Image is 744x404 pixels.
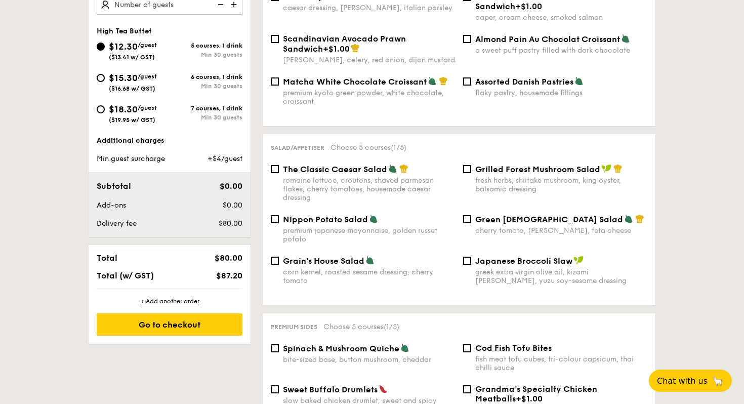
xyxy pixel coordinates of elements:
div: 5 courses, 1 drink [170,42,242,49]
img: icon-chef-hat.a58ddaea.svg [439,76,448,86]
img: icon-chef-hat.a58ddaea.svg [351,44,360,53]
span: Chat with us [657,376,708,386]
span: High Tea Buffet [97,27,152,35]
div: 6 courses, 1 drink [170,73,242,80]
span: 🦙 [712,375,724,387]
input: Scandinavian Avocado Prawn Sandwich+$1.00[PERSON_NAME], celery, red onion, dijon mustard [271,35,279,43]
div: Min 30 guests [170,83,242,90]
div: premium kyoto green powder, white chocolate, croissant [283,89,455,106]
img: icon-vegetarian.fe4039eb.svg [369,214,378,223]
img: icon-vegetarian.fe4039eb.svg [400,343,409,352]
div: romaine lettuce, croutons, shaved parmesan flakes, cherry tomatoes, housemade caesar dressing [283,176,455,202]
span: (1/5) [384,322,399,331]
img: icon-vegetarian.fe4039eb.svg [428,76,437,86]
input: $12.30/guest($13.41 w/ GST)5 courses, 1 drinkMin 30 guests [97,43,105,51]
span: +$1.00 [516,394,543,403]
div: cherry tomato, [PERSON_NAME], feta cheese [475,226,647,235]
div: Min 30 guests [170,114,242,121]
span: Spinach & Mushroom Quiche [283,344,399,353]
span: Scandinavian Avocado Prawn Sandwich [283,34,406,54]
span: +$1.00 [323,44,350,54]
span: $15.30 [109,72,138,84]
span: The Classic Caesar Salad [283,165,387,174]
span: Total (w/ GST) [97,271,154,280]
input: Japanese Broccoli Slawgreek extra virgin olive oil, kizami [PERSON_NAME], yuzu soy-sesame dressing [463,257,471,265]
span: Grandma's Specialty Chicken Meatballs [475,384,597,403]
span: Sweet Buffalo Drumlets [283,385,378,394]
div: Go to checkout [97,313,242,336]
input: Grandma's Specialty Chicken Meatballs+$1.00cauliflower, mushroom pink sauce [463,385,471,393]
span: Min guest surcharge [97,154,165,163]
span: Japanese Broccoli Slaw [475,256,572,266]
input: Almond Pain Au Chocolat Croissanta sweet puff pastry filled with dark chocolate [463,35,471,43]
span: Assorted Danish Pastries [475,77,573,87]
div: corn kernel, roasted sesame dressing, cherry tomato [283,268,455,285]
input: Matcha White Chocolate Croissantpremium kyoto green powder, white chocolate, croissant [271,77,279,86]
span: /guest [138,42,157,49]
span: Nippon Potato Salad [283,215,368,224]
input: Spinach & Mushroom Quichebite-sized base, button mushroom, cheddar [271,344,279,352]
span: Choose 5 courses [330,143,406,152]
div: [PERSON_NAME], celery, red onion, dijon mustard [283,56,455,64]
img: icon-chef-hat.a58ddaea.svg [613,164,623,173]
div: Additional charges [97,136,242,146]
span: $0.00 [220,181,242,191]
span: Subtotal [97,181,131,191]
img: icon-spicy.37a8142b.svg [379,384,388,393]
span: +$4/guest [208,154,242,163]
span: ($19.95 w/ GST) [109,116,155,124]
img: icon-vegetarian.fe4039eb.svg [388,164,397,173]
span: (1/5) [391,143,406,152]
span: ($16.68 w/ GST) [109,85,155,92]
span: Almond Pain Au Chocolat Croissant [475,34,620,44]
span: Total [97,253,117,263]
img: icon-vegan.f8ff3823.svg [573,256,584,265]
span: Salad/Appetiser [271,144,324,151]
div: Min 30 guests [170,51,242,58]
span: ($13.41 w/ GST) [109,54,155,61]
img: icon-vegetarian.fe4039eb.svg [624,214,633,223]
span: /guest [138,104,157,111]
input: Cod Fish Tofu Bitesfish meat tofu cubes, tri-colour capsicum, thai chilli sauce [463,344,471,352]
span: $87.20 [216,271,242,280]
span: $80.00 [219,219,242,228]
span: Grain's House Salad [283,256,364,266]
div: + Add another order [97,297,242,305]
input: The Classic Caesar Saladromaine lettuce, croutons, shaved parmesan flakes, cherry tomatoes, house... [271,165,279,173]
img: icon-chef-hat.a58ddaea.svg [399,164,408,173]
input: Green [DEMOGRAPHIC_DATA] Saladcherry tomato, [PERSON_NAME], feta cheese [463,215,471,223]
div: caesar dressing, [PERSON_NAME], italian parsley [283,4,455,12]
span: +$1.00 [515,2,542,11]
span: /guest [138,73,157,80]
span: Matcha White Chocolate Croissant [283,77,427,87]
img: icon-vegetarian.fe4039eb.svg [621,34,630,43]
div: a sweet puff pastry filled with dark chocolate [475,46,647,55]
input: Assorted Danish Pastriesflaky pastry, housemade fillings [463,77,471,86]
input: $15.30/guest($16.68 w/ GST)6 courses, 1 drinkMin 30 guests [97,74,105,82]
div: greek extra virgin olive oil, kizami [PERSON_NAME], yuzu soy-sesame dressing [475,268,647,285]
input: Grain's House Saladcorn kernel, roasted sesame dressing, cherry tomato [271,257,279,265]
button: Chat with us🦙 [649,370,732,392]
input: Nippon Potato Saladpremium japanese mayonnaise, golden russet potato [271,215,279,223]
img: icon-chef-hat.a58ddaea.svg [635,214,644,223]
span: $0.00 [223,201,242,210]
div: flaky pastry, housemade fillings [475,89,647,97]
span: Delivery fee [97,219,137,228]
span: $80.00 [215,253,242,263]
div: bite-sized base, button mushroom, cheddar [283,355,455,364]
span: $18.30 [109,104,138,115]
div: premium japanese mayonnaise, golden russet potato [283,226,455,244]
input: Grilled Forest Mushroom Saladfresh herbs, shiitake mushroom, king oyster, balsamic dressing [463,165,471,173]
input: Sweet Buffalo Drumletsslow baked chicken drumlet, sweet and spicy sauce [271,385,279,393]
div: fish meat tofu cubes, tri-colour capsicum, thai chilli sauce [475,355,647,372]
span: Premium sides [271,324,317,331]
span: Grilled Forest Mushroom Salad [475,165,600,174]
div: fresh herbs, shiitake mushroom, king oyster, balsamic dressing [475,176,647,193]
img: icon-vegan.f8ff3823.svg [601,164,611,173]
span: $12.30 [109,41,138,52]
img: icon-vegetarian.fe4039eb.svg [574,76,584,86]
input: $18.30/guest($19.95 w/ GST)7 courses, 1 drinkMin 30 guests [97,105,105,113]
span: Cod Fish Tofu Bites [475,343,552,353]
div: 7 courses, 1 drink [170,105,242,112]
img: icon-vegetarian.fe4039eb.svg [365,256,375,265]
